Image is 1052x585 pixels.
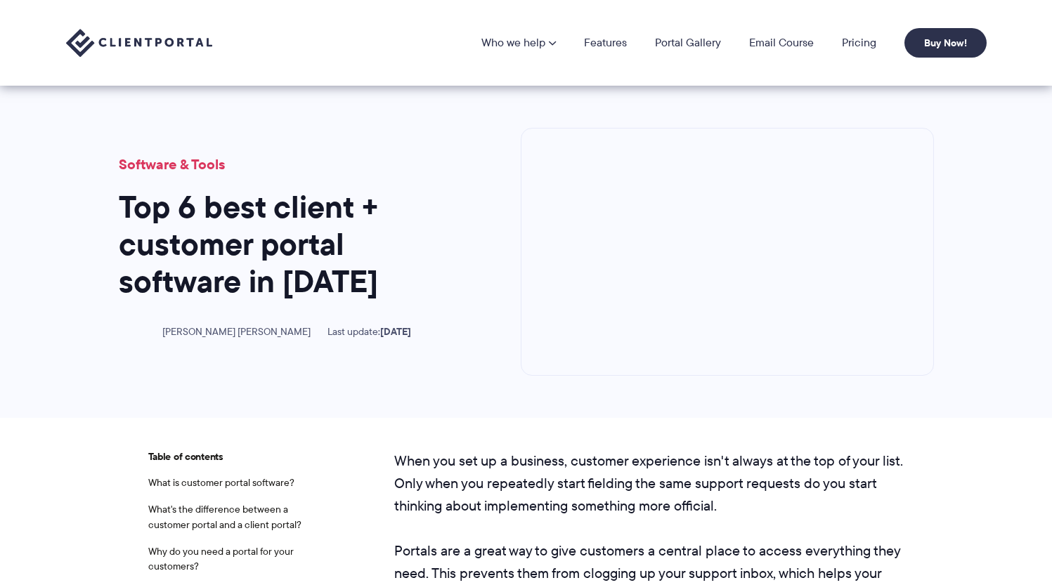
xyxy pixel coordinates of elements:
span: Table of contents [148,449,324,465]
span: [PERSON_NAME] [PERSON_NAME] [162,326,311,338]
a: Features [584,37,627,48]
a: Pricing [842,37,876,48]
a: Why do you need a portal for your customers? [148,544,294,574]
a: Software & Tools [119,154,225,175]
a: Portal Gallery [655,37,721,48]
a: Buy Now! [904,28,987,58]
a: What is customer portal software? [148,475,294,489]
a: What's the difference between a customer portal and a client portal? [148,502,301,532]
span: Last update: [327,326,411,338]
a: Email Course [749,37,814,48]
p: When you set up a business, customer experience isn't always at the top of your list. Only when y... [394,449,904,517]
a: Who we help [481,37,556,48]
time: [DATE] [380,324,411,339]
h1: Top 6 best client + customer portal software in [DATE] [119,189,456,300]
